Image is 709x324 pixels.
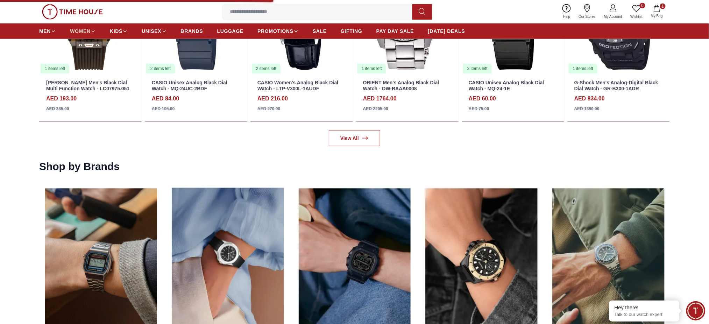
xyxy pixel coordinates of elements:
[110,28,122,35] span: KIDS
[660,3,666,9] span: 1
[574,94,605,103] h4: AED 834.00
[257,28,293,35] span: PROMOTIONS
[341,28,362,35] span: GIFTING
[252,64,281,73] div: 2 items left
[257,25,299,37] a: PROMOTIONS
[574,106,600,112] div: AED 1390.00
[257,106,280,112] div: AED 270.00
[341,25,362,37] a: GIFTING
[601,14,625,19] span: My Account
[569,64,597,73] div: 1 items left
[363,80,439,91] a: ORIENT Men's Analog Black Dial Watch - OW-RAAA0008
[181,28,203,35] span: BRANDS
[181,25,203,37] a: BRANDS
[647,3,667,20] button: 1My Bag
[615,304,674,311] div: Hey there!
[626,3,647,21] a: 0Wishlist
[41,64,69,73] div: 1 items left
[469,80,544,91] a: CASIO Unisex Analog Black Dial Watch - MQ-24-1E
[376,28,414,35] span: PAY DAY SALE
[313,25,327,37] a: SALE
[217,25,244,37] a: LUGGAGE
[560,14,573,19] span: Help
[152,94,179,103] h4: AED 84.00
[39,25,56,37] a: MEN
[46,94,77,103] h4: AED 193.00
[559,3,575,21] a: Help
[628,14,645,19] span: Wishlist
[376,25,414,37] a: PAY DAY SALE
[110,25,128,37] a: KIDS
[574,80,658,91] a: G-Shock Men's Analog-Digital Black Dial Watch - GR-B300-1ADR
[46,106,69,112] div: AED 385.00
[146,64,175,73] div: 2 items left
[575,3,600,21] a: Our Stores
[257,80,338,91] a: CASIO Women's Analog Black Dial Watch - LTP-V300L-1AUDF
[329,130,380,146] a: View All
[686,301,706,321] div: Chat Widget
[463,64,492,73] div: 2 items left
[70,25,96,37] a: WOMEN
[70,28,91,35] span: WOMEN
[469,94,496,103] h4: AED 60.00
[363,106,388,112] div: AED 2205.00
[152,106,175,112] div: AED 105.00
[428,25,465,37] a: [DATE] DEALS
[313,28,327,35] span: SALE
[469,106,489,112] div: AED 75.00
[152,80,227,91] a: CASIO Unisex Analog Black Dial Watch - MQ-24UC-2BDF
[39,160,120,173] h2: Shop by Brands
[615,312,674,318] p: Talk to our watch expert!
[39,28,51,35] span: MEN
[357,64,386,73] div: 1 items left
[576,14,598,19] span: Our Stores
[428,28,465,35] span: [DATE] DEALS
[42,4,103,20] img: ...
[363,94,397,103] h4: AED 1764.00
[648,13,666,19] span: My Bag
[46,80,129,91] a: [PERSON_NAME] Men's Black Dial Multi Function Watch - LC07975.051
[640,3,645,8] span: 0
[217,28,244,35] span: LUGGAGE
[142,25,166,37] a: UNISEX
[257,94,288,103] h4: AED 216.00
[142,28,161,35] span: UNISEX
